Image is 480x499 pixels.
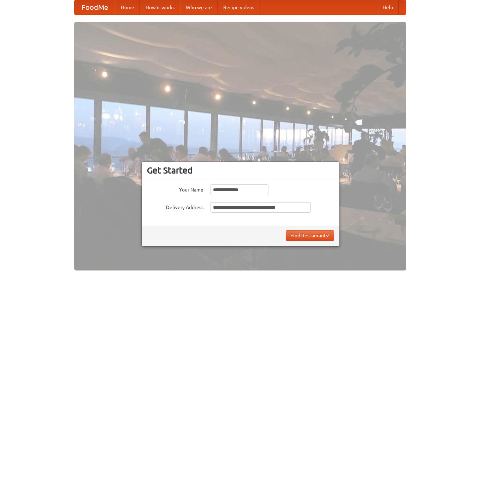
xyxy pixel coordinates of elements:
label: Delivery Address [147,202,203,211]
a: Who we are [180,0,218,14]
label: Your Name [147,184,203,193]
a: FoodMe [75,0,115,14]
a: Recipe videos [218,0,260,14]
a: Help [377,0,399,14]
button: Find Restaurants! [286,230,334,241]
a: How it works [140,0,180,14]
a: Home [115,0,140,14]
h3: Get Started [147,165,334,176]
